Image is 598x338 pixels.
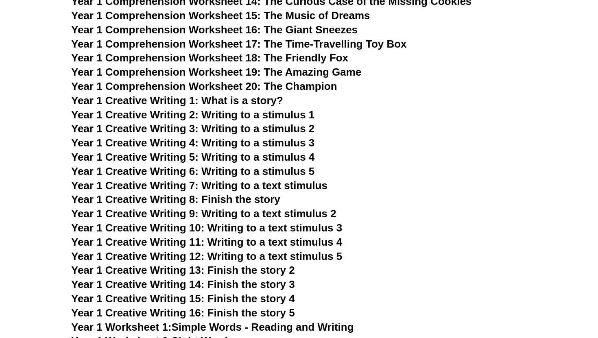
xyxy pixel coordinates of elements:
[71,307,295,319] a: Year 1 Creative Writing 16: Finish the story 5
[71,193,280,205] a: Year 1 Creative Writing 8: Finish the story
[71,292,295,305] a: Year 1 Creative Writing 15: Finish the story 4
[71,94,283,107] a: Year 1 Creative Writing 1: What is a story?
[71,80,337,92] a: Year 1 Comprehension Worksheet 20: The Champion
[71,278,295,290] a: Year 1 Creative Writing 14: Finish the story 3
[71,9,370,22] a: Year 1 Comprehension Worksheet 15: The Music of Dreams
[71,321,354,333] a: Year 1 Worksheet 1:Simple Words - Reading and Writing
[71,179,327,192] a: Year 1 Creative Writing 7: Writing to a text stimulus
[71,24,358,36] a: Year 1 Comprehension Worksheet 16: The Giant Sneezes
[71,222,342,234] a: Year 1 Creative Writing 10: Writing to a text stimulus 3
[71,151,314,163] a: Year 1 Creative Writing 5: Writing to a stimulus 4
[71,207,336,220] a: Year 1 Creative Writing 9: Writing to a text stimulus 2
[71,137,314,149] a: Year 1 Creative Writing 4: Writing to a stimulus 3
[71,66,361,78] a: Year 1 Comprehension Worksheet 19: The Amazing Game
[71,38,407,50] a: Year 1 Comprehension Worksheet 17: The Time-Travelling Toy Box
[458,246,598,338] iframe: Chat Widget
[71,321,172,333] span: Year 1 Worksheet 1:
[71,122,314,135] a: Year 1 Creative Writing 3: Writing to a stimulus 2
[71,250,342,262] a: Year 1 Creative Writing 12: Writing to a text stimulus 5
[71,52,348,64] a: Year 1 Comprehension Worksheet 18: The Friendly Fox
[71,236,342,248] a: Year 1 Creative Writing 11: Writing to a text stimulus 4
[71,264,295,276] a: Year 1 Creative Writing 13: Finish the story 2
[71,109,314,121] a: Year 1 Creative Writing 2: Writing to a stimulus 1
[71,165,314,177] a: Year 1 Creative Writing 6: Writing to a stimulus 5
